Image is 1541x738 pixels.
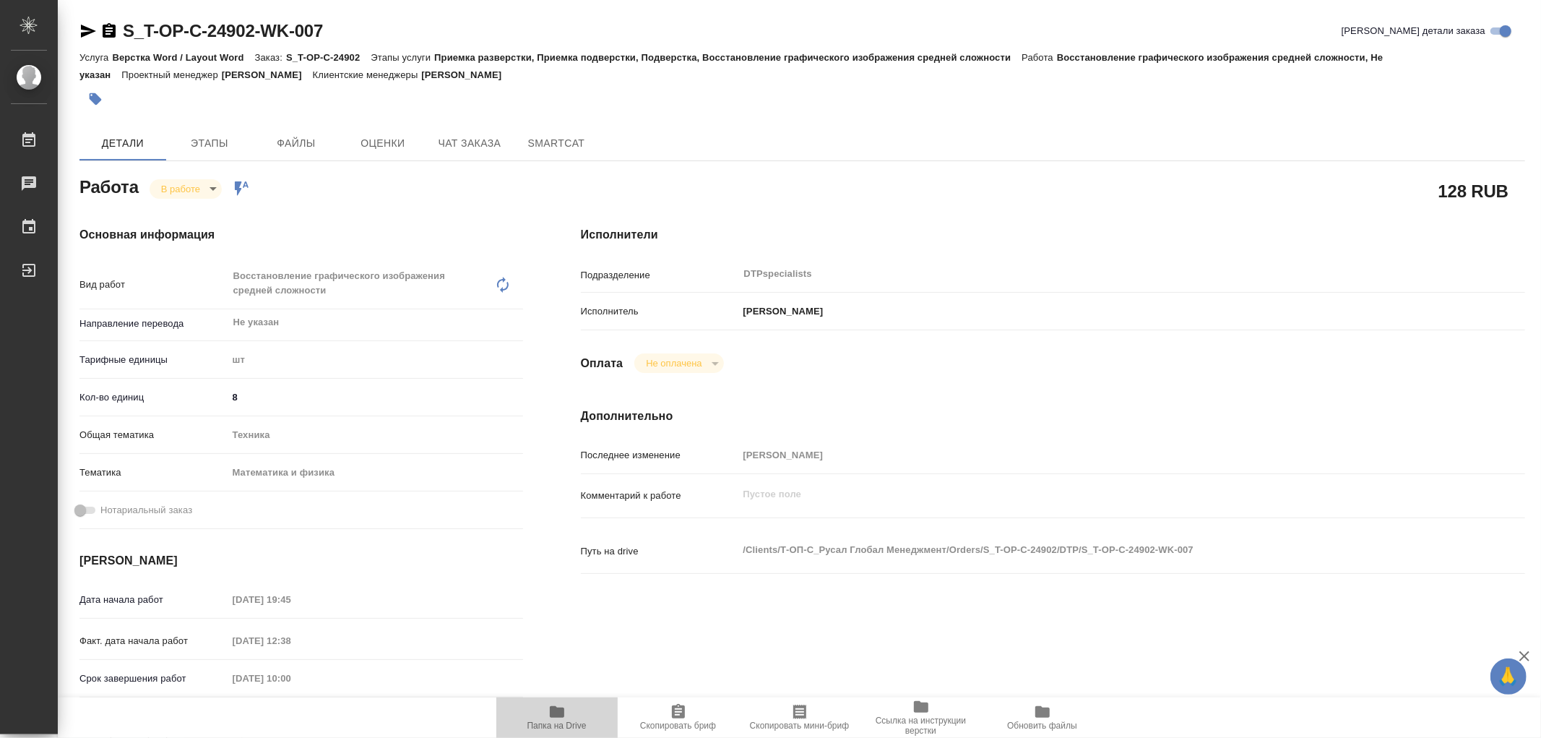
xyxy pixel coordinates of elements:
span: Оценки [348,134,418,153]
p: Вид работ [79,278,228,292]
p: Комментарий к работе [581,489,738,503]
button: Добавить тэг [79,83,111,115]
p: Подразделение [581,268,738,283]
button: Скопировать ссылку [100,22,118,40]
button: Скопировать мини-бриф [739,698,860,738]
button: Скопировать ссылку для ЯМессенджера [79,22,97,40]
p: Направление перевода [79,317,228,331]
span: Детали [88,134,157,153]
p: Общая тематика [79,428,228,442]
p: [PERSON_NAME] [738,304,824,319]
p: [PERSON_NAME] [222,69,313,80]
p: Тематика [79,465,228,480]
button: Скопировать бриф [618,698,739,738]
p: Срок завершения работ [79,672,228,686]
span: SmartCat [522,134,591,153]
p: Этапы услуги [371,52,434,63]
span: Файлы [262,134,331,153]
p: Путь на drive [581,544,738,559]
p: Верстка Word / Layout Word [112,52,254,63]
span: [PERSON_NAME] детали заказа [1342,24,1485,38]
input: Пустое поле [228,668,354,689]
button: Ссылка на инструкции верстки [860,698,982,738]
h4: Оплата [581,355,623,372]
button: Не оплачена [642,357,706,369]
div: Техника [228,423,523,447]
p: Услуга [79,52,112,63]
button: Папка на Drive [496,698,618,738]
span: Папка на Drive [527,721,587,731]
span: Чат заказа [435,134,504,153]
h4: Исполнители [581,226,1525,244]
p: Дата начала работ [79,593,228,607]
p: Клиентские менеджеры [313,69,422,80]
div: В работе [634,353,723,373]
div: Математика и физика [228,460,523,485]
h2: Работа [79,173,139,199]
input: ✎ Введи что-нибудь [228,387,523,408]
span: Обновить файлы [1007,721,1077,731]
span: Ссылка на инструкции верстки [869,716,973,736]
p: Приемка разверстки, Приемка подверстки, Подверстка, Восстановление графического изображения средн... [434,52,1022,63]
span: Скопировать бриф [640,721,716,731]
p: Последнее изменение [581,448,738,463]
textarea: /Clients/Т-ОП-С_Русал Глобал Менеджмент/Orders/S_T-OP-C-24902/DTP/S_T-OP-C-24902-WK-007 [738,538,1446,562]
input: Пустое поле [228,589,354,610]
input: Пустое поле [738,445,1446,465]
div: шт [228,348,523,372]
p: Тарифные единицы [79,353,228,367]
p: Факт. дата начала работ [79,634,228,648]
h4: Дополнительно [581,408,1525,425]
p: Работа [1022,52,1057,63]
p: [PERSON_NAME] [421,69,512,80]
span: Скопировать мини-бриф [750,721,849,731]
h4: Основная информация [79,226,523,244]
div: В работе [150,179,222,199]
button: Обновить файлы [982,698,1103,738]
span: Нотариальный заказ [100,503,192,518]
p: Исполнитель [581,304,738,319]
p: Заказ: [255,52,286,63]
span: 🙏 [1496,661,1521,692]
button: 🙏 [1490,658,1527,695]
p: S_T-OP-C-24902 [286,52,371,63]
p: Проектный менеджер [121,69,221,80]
h4: [PERSON_NAME] [79,552,523,570]
input: Пустое поле [228,630,354,651]
a: S_T-OP-C-24902-WK-007 [123,21,323,40]
span: Этапы [175,134,244,153]
h2: 128 RUB [1438,179,1508,203]
p: Кол-во единиц [79,390,228,405]
button: В работе [157,183,204,195]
